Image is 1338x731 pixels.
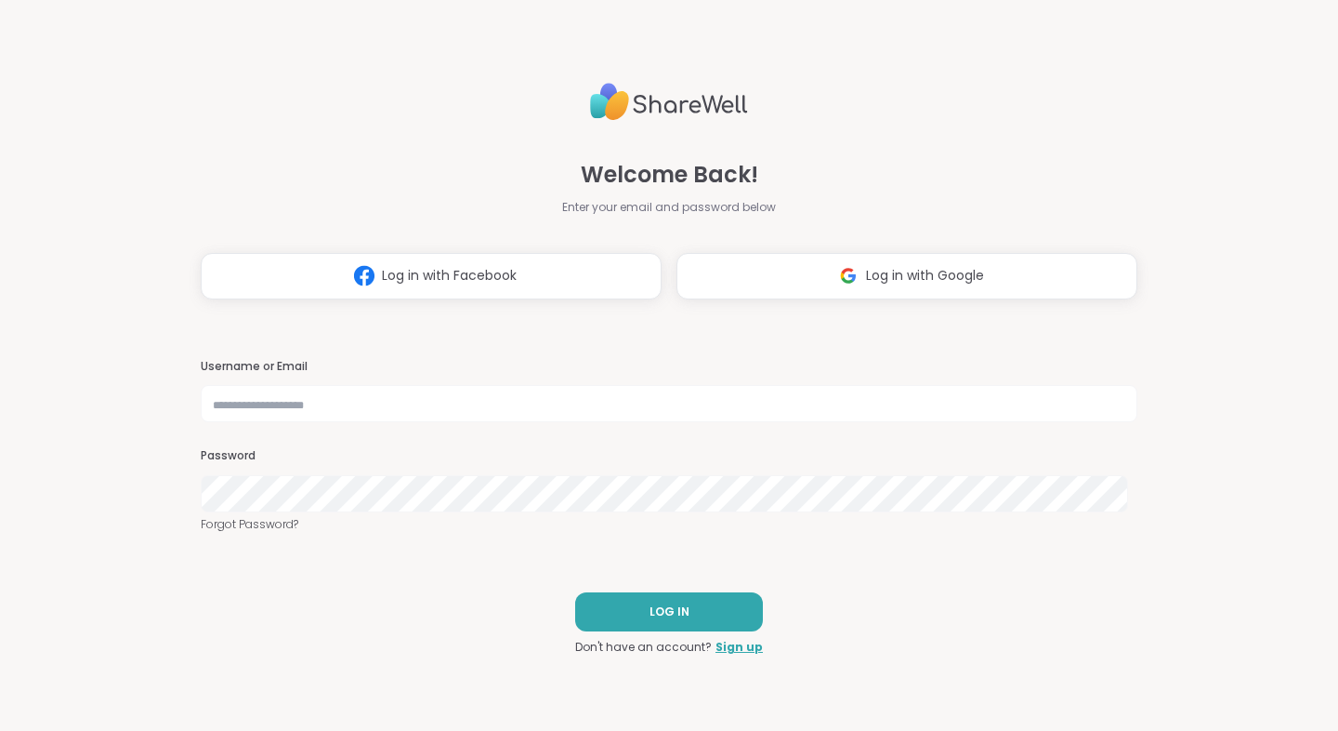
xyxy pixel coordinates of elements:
span: Log in with Facebook [382,266,517,286]
button: Log in with Google [676,253,1137,299]
h3: Password [201,448,1137,464]
a: Forgot Password? [201,516,1137,533]
span: Welcome Back! [581,158,758,192]
img: ShareWell Logomark [831,259,866,293]
button: LOG IN [575,592,763,631]
img: ShareWell Logomark [347,259,382,293]
img: ShareWell Logo [590,75,748,128]
a: Sign up [715,639,763,656]
span: Log in with Google [866,266,984,286]
span: Don't have an account? [575,639,712,656]
h3: Username or Email [201,359,1137,375]
button: Log in with Facebook [201,253,662,299]
span: Enter your email and password below [562,199,776,216]
span: LOG IN [649,604,689,620]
